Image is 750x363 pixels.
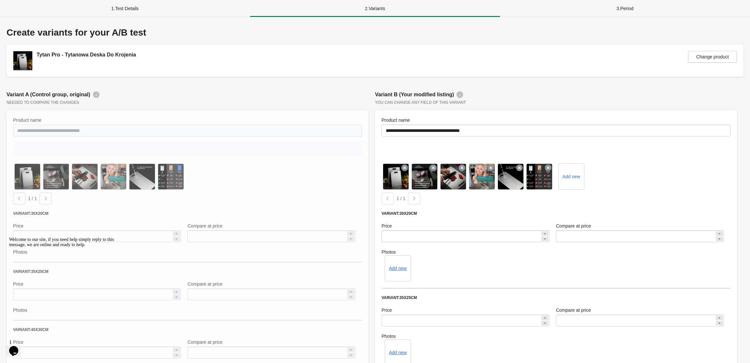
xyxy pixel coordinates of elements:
[7,100,368,105] div: Needed to compare the changes
[375,100,737,105] div: You can change any field of this variant
[28,196,37,201] span: 1 / 1
[556,223,591,229] label: Compare at price
[7,234,124,334] iframe: chat widget
[3,3,108,13] span: Welcome to our site, if you need help simply reply to this message, we are online and ready to help.
[382,295,730,300] div: Variant: 35x25cm
[7,91,368,99] div: Variant A (Control group, original)
[562,173,580,180] label: Add new
[382,249,730,255] label: Photos
[7,27,743,38] div: Create variants for your A/B test
[389,266,407,271] button: Add new
[382,307,392,313] label: Price
[382,117,410,123] label: Product name
[382,333,730,339] label: Photos
[556,307,591,313] label: Compare at price
[7,337,27,356] iframe: chat widget
[696,54,729,59] span: Change product
[382,211,730,216] div: Variant: 30x20cm
[375,91,737,99] div: Variant B (Your modified listing)
[382,223,392,229] label: Price
[397,196,405,201] span: 1 / 1
[389,350,407,355] button: Add new
[688,51,737,63] button: Change product
[37,51,136,59] div: Tytan Pro - Tytanowa Deska Do Krojenia
[3,3,120,13] div: Welcome to our site, if you need help simply reply to this message, we are online and ready to help.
